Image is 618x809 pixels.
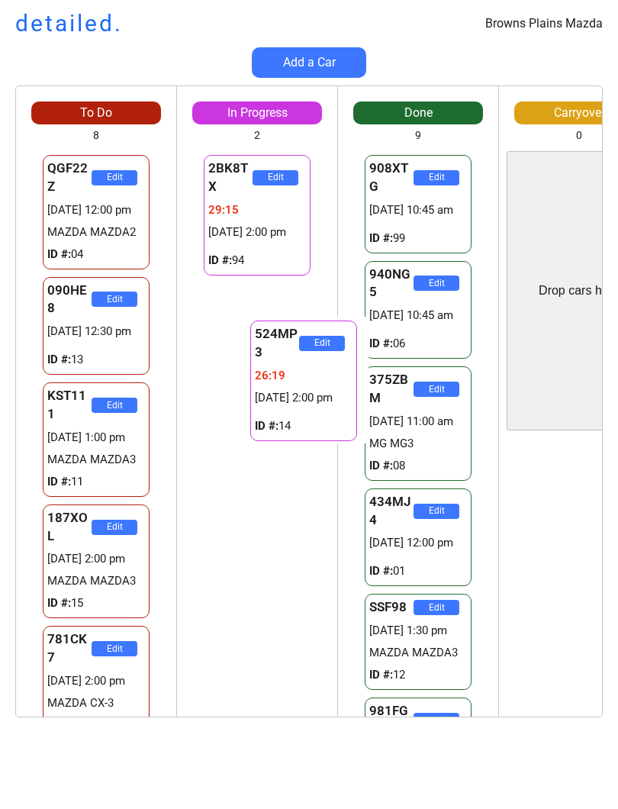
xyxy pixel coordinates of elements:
strong: ID #: [47,353,71,366]
div: MAZDA CX-3 [47,695,145,711]
div: [DATE] 2:00 pm [255,390,352,406]
div: [DATE] 2:00 pm [208,224,306,240]
div: [DATE] 2:00 pm [47,551,145,567]
div: MG MG3 [369,436,467,452]
div: MAZDA MAZDA3 [47,452,145,468]
h1: detailed. [15,8,123,40]
div: 375ZBM [369,371,414,408]
button: Edit [299,336,345,351]
div: [DATE] 12:30 pm [47,324,145,340]
button: Add a Car [252,47,366,78]
div: 2 [254,128,260,143]
strong: ID #: [208,253,232,267]
div: To Do [31,105,161,121]
strong: ID #: [47,596,71,610]
div: 04 [47,247,145,263]
div: 524MP3 [255,325,299,362]
button: Edit [92,398,137,413]
div: Browns Plains Mazda [485,15,603,32]
div: [DATE] 12:00 pm [47,202,145,218]
strong: ID #: [47,247,71,261]
div: 06 [369,336,467,352]
div: MAZDA MAZDA3 [369,645,467,661]
div: 981FG2 [369,702,414,739]
strong: ID #: [369,564,393,578]
strong: ID #: [47,475,71,488]
div: 08 [369,458,467,474]
div: 2BK8TX [208,160,253,196]
button: Edit [92,170,137,185]
div: 187XOL [47,509,92,546]
button: Edit [414,713,459,728]
div: QGF22Z [47,160,92,196]
div: Done [353,105,483,121]
div: MAZDA MAZDA3 [47,573,145,589]
div: 94 [208,253,306,269]
div: MAZDA MAZDA2 [47,224,145,240]
div: [DATE] 2:00 pm [47,673,145,689]
button: Edit [92,520,137,535]
div: 940NG5 [369,266,414,302]
strong: ID #: [369,337,393,350]
div: [DATE] 1:30 pm [369,623,467,639]
strong: ID #: [369,668,393,682]
div: 13 [47,352,145,368]
strong: ID #: [369,459,393,472]
div: 99 [369,230,467,247]
strong: ID #: [369,231,393,245]
div: 15 [47,595,145,611]
div: 9 [415,128,421,143]
div: 12 [369,667,467,683]
div: 14 [255,418,352,434]
div: 01 [369,563,467,579]
div: 8 [93,128,99,143]
div: 908XTG [369,160,414,196]
button: Edit [414,504,459,519]
div: KST111 [47,387,92,424]
div: [DATE] 10:45 am [369,308,467,324]
button: Edit [414,600,459,615]
button: Edit [414,382,459,397]
button: Edit [253,170,298,185]
div: [DATE] 12:00 pm [369,535,467,551]
button: Edit [414,276,459,291]
button: Edit [414,170,459,185]
div: 434MJ4 [369,493,414,530]
div: 090HE8 [47,282,92,318]
div: [DATE] 1:00 pm [47,430,145,446]
div: [DATE] 11:00 am [369,414,467,430]
div: 11 [47,474,145,490]
button: Edit [92,641,137,656]
button: Edit [92,292,137,307]
div: 781CK7 [47,630,92,667]
strong: ID #: [255,419,278,433]
div: 29:15 [208,202,306,218]
div: SSF98 [369,598,414,617]
div: 26:19 [255,368,352,384]
div: 0 [576,128,582,143]
div: [DATE] 10:45 am [369,202,467,218]
div: In Progress [192,105,322,121]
